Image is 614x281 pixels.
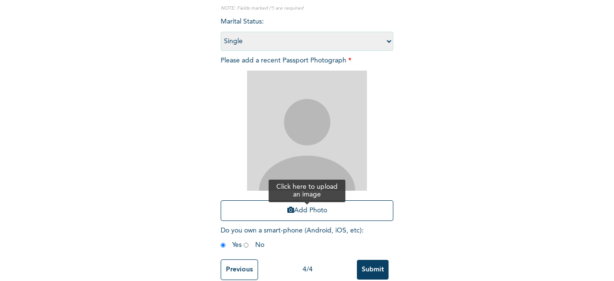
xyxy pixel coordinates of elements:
div: 4 / 4 [258,265,357,275]
button: Add Photo [221,200,393,221]
img: Crop [247,71,367,191]
input: Previous [221,259,258,280]
span: Please add a recent Passport Photograph [221,57,393,226]
p: NOTE: Fields marked (*) are required [221,5,393,12]
span: Marital Status : [221,18,393,45]
span: Do you own a smart-phone (Android, iOS, etc) : Yes No [221,227,364,248]
input: Submit [357,260,389,280]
